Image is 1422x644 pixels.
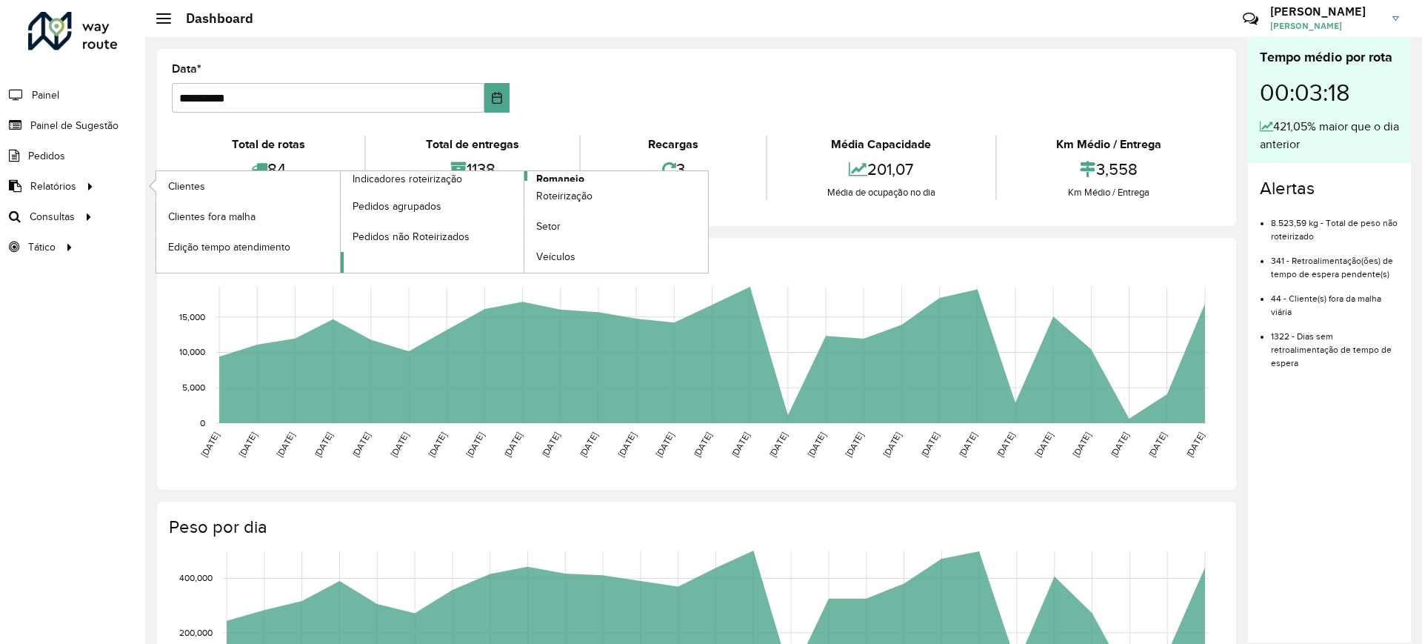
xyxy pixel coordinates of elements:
a: Romaneio [341,171,709,273]
text: [DATE] [1184,431,1206,459]
li: 8.523,59 kg - Total de peso não roteirizado [1271,205,1399,243]
div: Km Médio / Entrega [1001,185,1218,200]
text: [DATE] [389,431,410,459]
text: [DATE] [578,431,599,459]
text: 200,000 [179,628,213,637]
a: Edição tempo atendimento [156,232,340,262]
text: [DATE] [199,431,221,459]
text: [DATE] [919,431,941,459]
text: [DATE] [313,431,334,459]
li: 341 - Retroalimentação(ões) de tempo de espera pendente(s) [1271,243,1399,281]
text: [DATE] [1146,431,1168,459]
text: [DATE] [844,431,865,459]
text: [DATE] [540,431,561,459]
span: Painel de Sugestão [30,118,118,133]
span: [PERSON_NAME] [1270,19,1381,33]
div: Total de rotas [176,136,361,153]
text: [DATE] [1109,431,1130,459]
button: Choose Date [484,83,510,113]
span: Indicadores roteirização [353,171,462,187]
text: 5,000 [182,382,205,392]
text: 400,000 [179,574,213,583]
a: Pedidos agrupados [341,191,524,221]
span: Clientes [168,179,205,194]
h4: Alertas [1260,178,1399,199]
span: Consultas [30,209,75,225]
a: Contato Rápido [1235,3,1266,35]
text: 0 [200,418,205,428]
text: [DATE] [1071,431,1092,459]
div: 3 [584,153,762,185]
div: Média Capacidade [771,136,991,153]
a: Roteirização [524,182,708,211]
span: Roteirização [536,188,592,204]
span: Relatórios [30,179,76,194]
text: [DATE] [1033,431,1055,459]
text: 15,000 [179,312,205,322]
a: Setor [524,212,708,242]
text: [DATE] [692,431,713,459]
div: 201,07 [771,153,991,185]
span: Romaneio [536,171,584,187]
h4: Peso por dia [169,517,1221,538]
span: Setor [536,219,561,234]
div: Km Médio / Entrega [1001,136,1218,153]
a: Clientes [156,171,340,201]
span: Tático [28,239,56,255]
h2: Dashboard [171,10,253,27]
text: [DATE] [767,431,789,459]
div: Tempo médio por rota [1260,47,1399,67]
a: Indicadores roteirização [156,171,524,273]
text: [DATE] [995,431,1016,459]
a: Clientes fora malha [156,202,340,231]
text: [DATE] [350,431,372,459]
label: Data [172,60,201,78]
div: 84 [176,153,361,185]
div: 00:03:18 [1260,67,1399,118]
div: 421,05% maior que o dia anterior [1260,118,1399,153]
span: Painel [32,87,59,103]
div: Média de ocupação no dia [771,185,991,200]
text: [DATE] [806,431,827,459]
a: Pedidos não Roteirizados [341,222,524,251]
h3: [PERSON_NAME] [1270,4,1381,19]
span: Clientes fora malha [168,209,256,225]
text: [DATE] [427,431,448,459]
span: Pedidos [28,148,65,164]
text: [DATE] [654,431,675,459]
div: Total de entregas [370,136,575,153]
span: Edição tempo atendimento [168,239,290,255]
span: Veículos [536,249,575,265]
div: 1138 [370,153,575,185]
text: [DATE] [237,431,258,459]
text: 10,000 [179,348,205,357]
li: 1322 - Dias sem retroalimentação de tempo de espera [1271,319,1399,370]
span: Pedidos agrupados [353,199,441,214]
div: Recargas [584,136,762,153]
li: 44 - Cliente(s) fora da malha viária [1271,281,1399,319]
text: [DATE] [730,431,751,459]
text: [DATE] [464,431,486,459]
div: 3,558 [1001,153,1218,185]
text: [DATE] [616,431,638,459]
a: Veículos [524,242,708,272]
text: [DATE] [881,431,903,459]
text: [DATE] [502,431,524,459]
span: Pedidos não Roteirizados [353,229,470,245]
text: [DATE] [275,431,296,459]
text: [DATE] [957,431,978,459]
